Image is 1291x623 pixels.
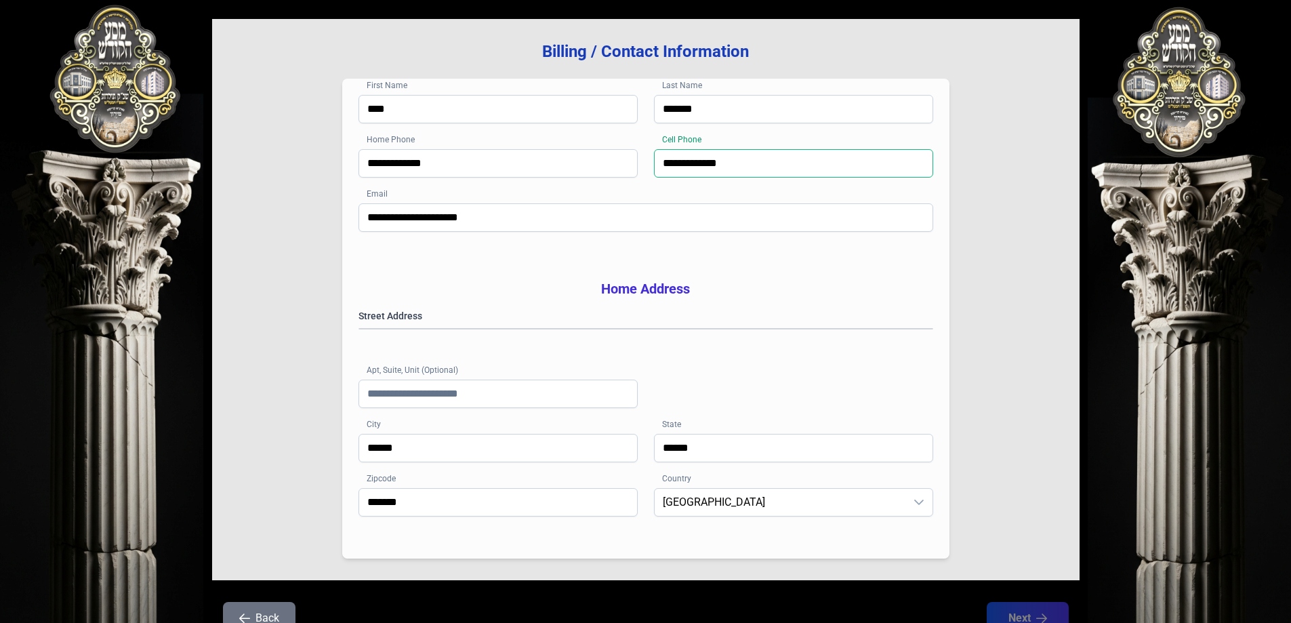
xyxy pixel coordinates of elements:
div: dropdown trigger [905,489,933,516]
h3: Billing / Contact Information [234,41,1058,62]
label: Street Address [358,309,933,323]
span: United States [655,489,905,516]
h3: Home Address [358,279,933,298]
